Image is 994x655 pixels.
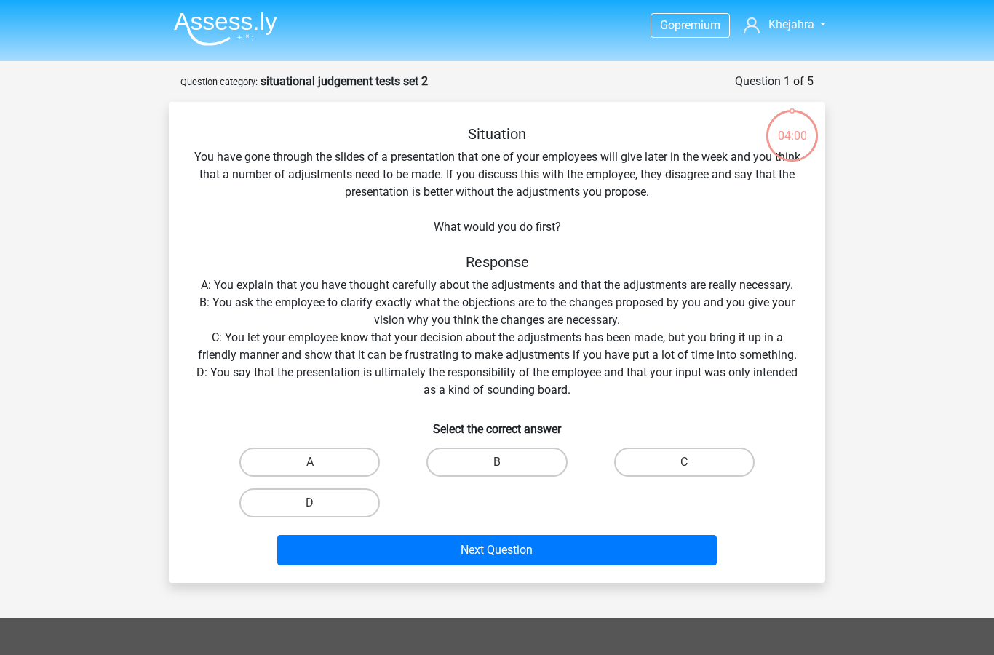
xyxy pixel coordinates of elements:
div: Question 1 of 5 [735,73,814,90]
img: Assessly [174,12,277,46]
h5: Response [192,253,802,271]
span: Khejahra [768,17,814,31]
span: premium [675,18,720,32]
button: Next Question [277,535,717,565]
a: Khejahra [738,16,832,33]
small: Question category: [180,76,258,87]
span: Go [660,18,675,32]
a: Gopremium [651,15,729,35]
label: B [426,448,567,477]
div: 04:00 [765,108,819,145]
label: A [239,448,380,477]
strong: situational judgement tests set 2 [261,74,428,88]
label: C [614,448,755,477]
h5: Situation [192,125,802,143]
h6: Select the correct answer [192,410,802,436]
label: D [239,488,380,517]
div: You have gone through the slides of a presentation that one of your employees will give later in ... [175,125,819,571]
